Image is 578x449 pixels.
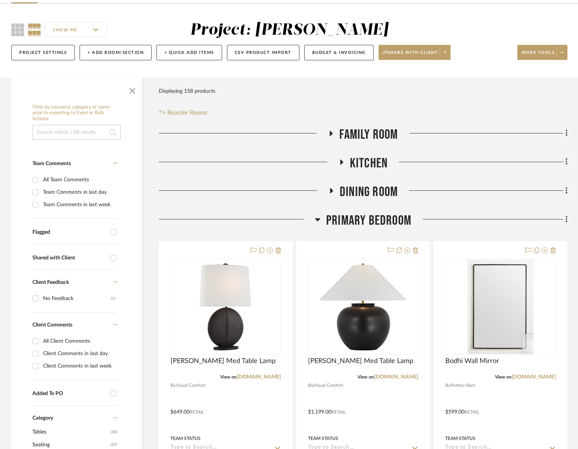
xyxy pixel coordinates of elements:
[451,382,475,389] span: Pottery Barn
[304,45,374,60] button: Budget & Invoicing
[227,45,299,60] button: CSV Product Import
[308,357,413,365] span: [PERSON_NAME] Med Table Lamp
[383,50,438,61] span: Share with client
[159,108,207,117] button: Reorder Rooms
[512,374,556,380] a: [DOMAIN_NAME]
[468,260,534,354] img: Bodhi Wall Mirror
[11,45,75,60] button: Project Settings
[32,415,53,421] span: Category
[43,348,115,360] div: Client Comments in last day
[156,45,222,60] button: + Quick Add Items
[32,125,121,140] input: Search within 158 results
[32,255,107,261] div: Shared with Client
[176,382,205,389] span: Visual Comfort
[374,374,418,380] a: [DOMAIN_NAME]
[350,155,388,172] span: Kitchen
[32,161,71,166] span: Team Comments
[339,127,398,143] span: Family Room
[170,382,176,389] span: By
[237,374,281,380] a: [DOMAIN_NAME]
[445,382,451,389] span: By
[32,391,107,397] div: Added To PO
[178,260,273,354] img: Mariza Med Table Lamp
[445,357,499,365] span: Bodhi Wall Mirror
[308,382,313,389] span: By
[43,335,115,347] div: All Client Comments
[357,375,374,379] span: View on
[517,45,567,60] button: More tools
[125,82,140,97] button: Close
[326,213,411,229] span: Primary Bedroom
[316,260,410,354] img: Casey Med Table Lamp
[340,184,398,200] span: Dining Room
[190,22,388,38] div: Project: [PERSON_NAME]
[32,104,121,122] h6: Filter by keyword, category or name prior to exporting to Excel or Bulk Actions
[445,435,475,442] div: Team Status
[110,426,117,438] span: (30)
[32,322,72,328] span: Client Comments
[159,84,215,99] div: Displaying 158 products
[170,357,276,365] span: [PERSON_NAME] Med Table Lamp
[220,375,237,379] span: View on
[32,426,109,438] span: Tables
[495,375,512,379] span: View on
[522,50,555,61] span: More tools
[43,186,115,198] div: Team Comments in last day
[379,45,451,60] button: Share with client
[43,360,115,372] div: Client Comments in last week
[43,174,115,186] div: All Team Comments
[43,199,115,211] div: Team Comments in last week
[313,382,343,389] span: Visual Comfort
[32,229,107,236] div: Flagged
[308,435,338,442] div: Team Status
[32,280,69,285] span: Client Feedback
[43,293,111,305] div: No Feedback
[80,45,152,60] button: + Add Room/Section
[170,435,201,442] div: Team Status
[111,293,115,305] div: (1)
[167,108,207,117] span: Reorder Rooms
